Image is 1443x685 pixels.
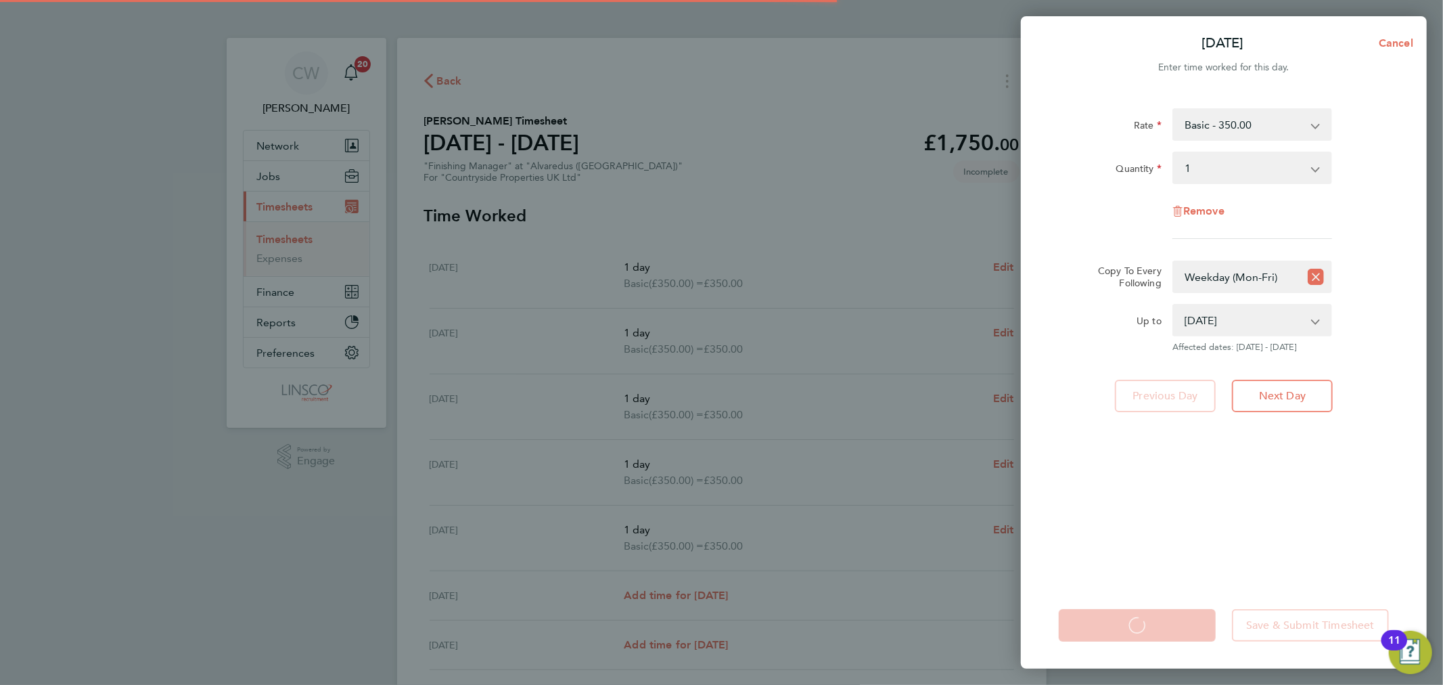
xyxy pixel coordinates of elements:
[1172,342,1332,353] span: Affected dates: [DATE] - [DATE]
[1116,162,1162,179] label: Quantity
[1134,119,1162,135] label: Rate
[1021,60,1427,76] div: Enter time worked for this day.
[1232,380,1333,412] button: Next Day
[1375,37,1413,49] span: Cancel
[1308,262,1324,292] button: Reset selection
[1087,265,1162,289] label: Copy To Every Following
[1172,206,1224,217] button: Remove
[1259,389,1306,403] span: Next Day
[1183,204,1224,217] span: Remove
[1389,631,1432,674] button: Open Resource Center, 11 new notifications
[1388,640,1400,658] div: 11
[1137,315,1162,331] label: Up to
[1357,30,1427,57] button: Cancel
[1202,34,1244,53] p: [DATE]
